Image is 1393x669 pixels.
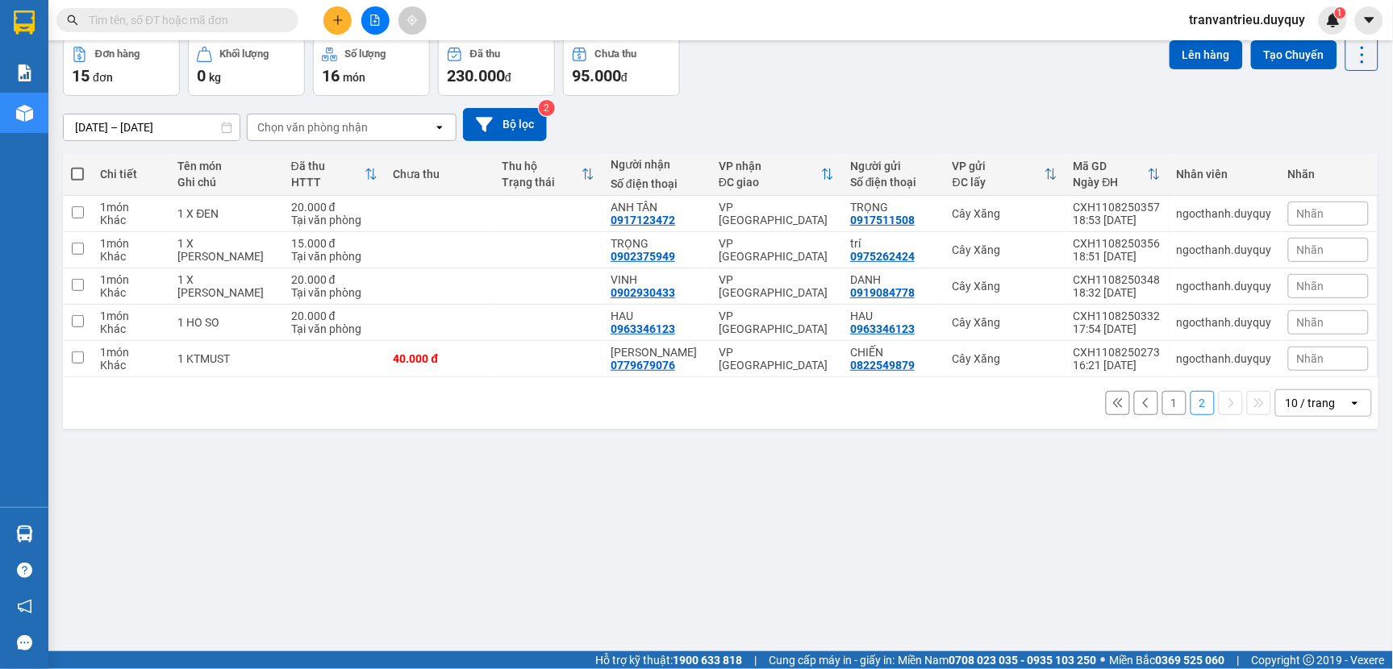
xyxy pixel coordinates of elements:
[611,250,675,263] div: 0902375949
[1251,40,1337,69] button: Tạo Chuyến
[177,176,274,189] div: Ghi chú
[953,280,1057,293] div: Cây Xăng
[1177,243,1272,256] div: ngocthanh.duyquy
[67,15,78,26] span: search
[850,359,915,372] div: 0822549879
[850,176,936,189] div: Số điện thoại
[502,176,582,189] div: Trạng thái
[291,160,365,172] div: Đã thu
[100,237,161,250] div: 1 món
[673,654,742,667] strong: 1900 633 818
[398,6,427,35] button: aim
[953,160,1045,172] div: VP gửi
[100,310,161,322] div: 1 món
[850,250,915,263] div: 0975262424
[1156,654,1225,667] strong: 0369 525 060
[719,237,834,263] div: VP [GEOGRAPHIC_DATA]
[407,15,418,26] span: aim
[291,176,365,189] div: HTTT
[1297,352,1324,365] span: Nhãn
[850,237,936,250] div: trí
[1177,168,1272,181] div: Nhân viên
[197,66,206,85] span: 0
[1286,395,1336,411] div: 10 / trang
[291,250,377,263] div: Tại văn phòng
[95,48,140,60] div: Đơn hàng
[64,114,240,140] input: Select a date range.
[611,346,703,359] div: TUYềN
[1110,651,1225,669] span: Miền Bắc
[1074,201,1161,214] div: CXH1108250357
[1177,207,1272,220] div: ngocthanh.duyquy
[611,273,703,286] div: VINH
[14,10,35,35] img: logo-vxr
[72,66,90,85] span: 15
[1170,40,1243,69] button: Lên hàng
[323,6,352,35] button: plus
[1355,6,1383,35] button: caret-down
[177,237,274,263] div: 1 X VANG
[1074,359,1161,372] div: 16:21 [DATE]
[953,207,1057,220] div: Cây Xăng
[595,48,637,60] div: Chưa thu
[1074,250,1161,263] div: 18:51 [DATE]
[291,214,377,226] div: Tại văn phòng
[611,214,675,226] div: 0917123472
[1335,7,1346,19] sup: 1
[291,237,377,250] div: 15.000 đ
[1074,237,1161,250] div: CXH1108250356
[17,563,32,578] span: question-circle
[1349,397,1362,409] svg: open
[953,243,1057,256] div: Cây Xăng
[1288,168,1369,181] div: Nhãn
[283,153,386,196] th: Toggle SortBy
[438,38,555,96] button: Đã thu230.000đ
[850,286,915,299] div: 0919084778
[719,310,834,335] div: VP [GEOGRAPHIC_DATA]
[953,316,1057,329] div: Cây Xăng
[1177,352,1272,365] div: ngocthanh.duyquy
[850,214,915,226] div: 0917511508
[1162,391,1187,415] button: 1
[394,352,486,365] div: 40.000 đ
[719,176,821,189] div: ĐC giao
[1066,153,1169,196] th: Toggle SortBy
[850,346,936,359] div: CHIẾN
[1177,280,1272,293] div: ngocthanh.duyquy
[899,651,1097,669] span: Miền Nam
[100,250,161,263] div: Khác
[345,48,386,60] div: Số lượng
[1326,13,1341,27] img: icon-new-feature
[100,359,161,372] div: Khác
[313,38,430,96] button: Số lượng16món
[1074,322,1161,335] div: 17:54 [DATE]
[100,168,161,181] div: Chi tiết
[563,38,680,96] button: Chưa thu95.000đ
[1297,316,1324,329] span: Nhãn
[1177,316,1272,329] div: ngocthanh.duyquy
[100,214,161,226] div: Khác
[291,322,377,335] div: Tại văn phòng
[769,651,895,669] span: Cung cấp máy in - giấy in:
[850,310,936,322] div: HAU
[611,237,703,250] div: TRỌNG
[711,153,842,196] th: Toggle SortBy
[93,71,113,84] span: đơn
[850,201,936,214] div: TRỌNG
[754,651,757,669] span: |
[463,108,547,141] button: Bộ lọc
[16,64,33,81] img: solution-icon
[945,153,1066,196] th: Toggle SortBy
[257,119,368,135] div: Chọn văn phòng nhận
[502,160,582,172] div: Thu hộ
[394,168,486,181] div: Chưa thu
[850,322,915,335] div: 0963346123
[1074,214,1161,226] div: 18:53 [DATE]
[719,160,821,172] div: VP nhận
[17,635,32,650] span: message
[177,352,274,365] div: 1 KTMUST
[953,352,1057,365] div: Cây Xăng
[611,158,703,171] div: Người nhận
[719,273,834,299] div: VP [GEOGRAPHIC_DATA]
[100,201,161,214] div: 1 món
